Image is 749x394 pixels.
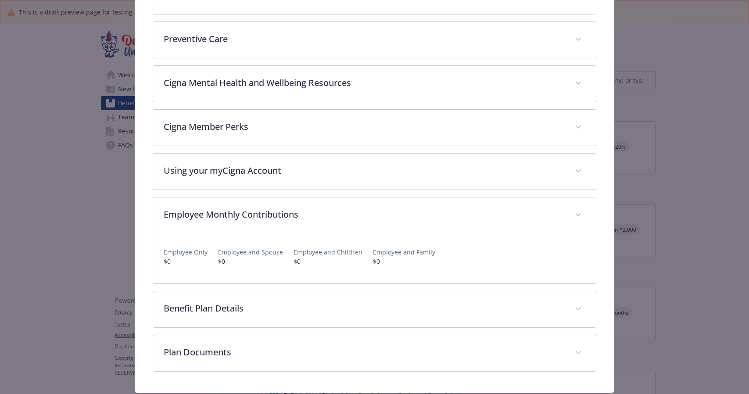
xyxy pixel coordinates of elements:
div: Preventive Care [153,22,595,58]
p: $0 [294,257,362,266]
p: Employee and Family [373,247,435,257]
p: $0 [373,257,435,266]
p: Benefit Plan Details [164,302,564,315]
p: $0 [218,257,283,266]
div: Cigna Mental Health and Wellbeing Resources [153,66,595,102]
div: Benefit Plan Details [153,291,595,327]
p: Employee Only [164,247,208,257]
p: Cigna Mental Health and Wellbeing Resources [164,76,564,90]
p: Employee Monthly Contributions [164,208,564,221]
p: Preventive Care [164,32,564,46]
div: Cigna Member Perks [153,110,595,146]
div: Employee Monthly Contributions [153,197,595,233]
p: Using your myCigna Account [164,164,564,177]
p: Plan Documents [164,346,564,359]
p: Cigna Member Perks [164,120,564,133]
p: Employee and Children [294,247,362,257]
div: Using your myCigna Account [153,154,595,190]
div: Plan Documents [153,335,595,371]
p: Employee and Spouse [218,247,283,257]
p: $0 [164,257,208,266]
div: Employee Monthly Contributions [153,233,595,283]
